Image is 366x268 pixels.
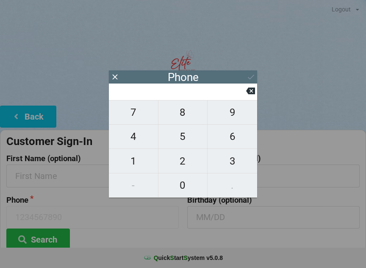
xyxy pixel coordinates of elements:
[109,125,158,149] button: 4
[158,152,208,170] span: 2
[158,128,208,145] span: 5
[109,128,158,145] span: 4
[208,152,257,170] span: 3
[208,125,257,149] button: 6
[158,176,208,194] span: 0
[158,149,208,173] button: 2
[168,73,199,81] div: Phone
[158,173,208,198] button: 0
[208,149,257,173] button: 3
[109,152,158,170] span: 1
[109,100,158,125] button: 7
[208,103,257,121] span: 9
[208,100,257,125] button: 9
[208,128,257,145] span: 6
[158,125,208,149] button: 5
[158,103,208,121] span: 8
[109,103,158,121] span: 7
[109,149,158,173] button: 1
[158,100,208,125] button: 8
